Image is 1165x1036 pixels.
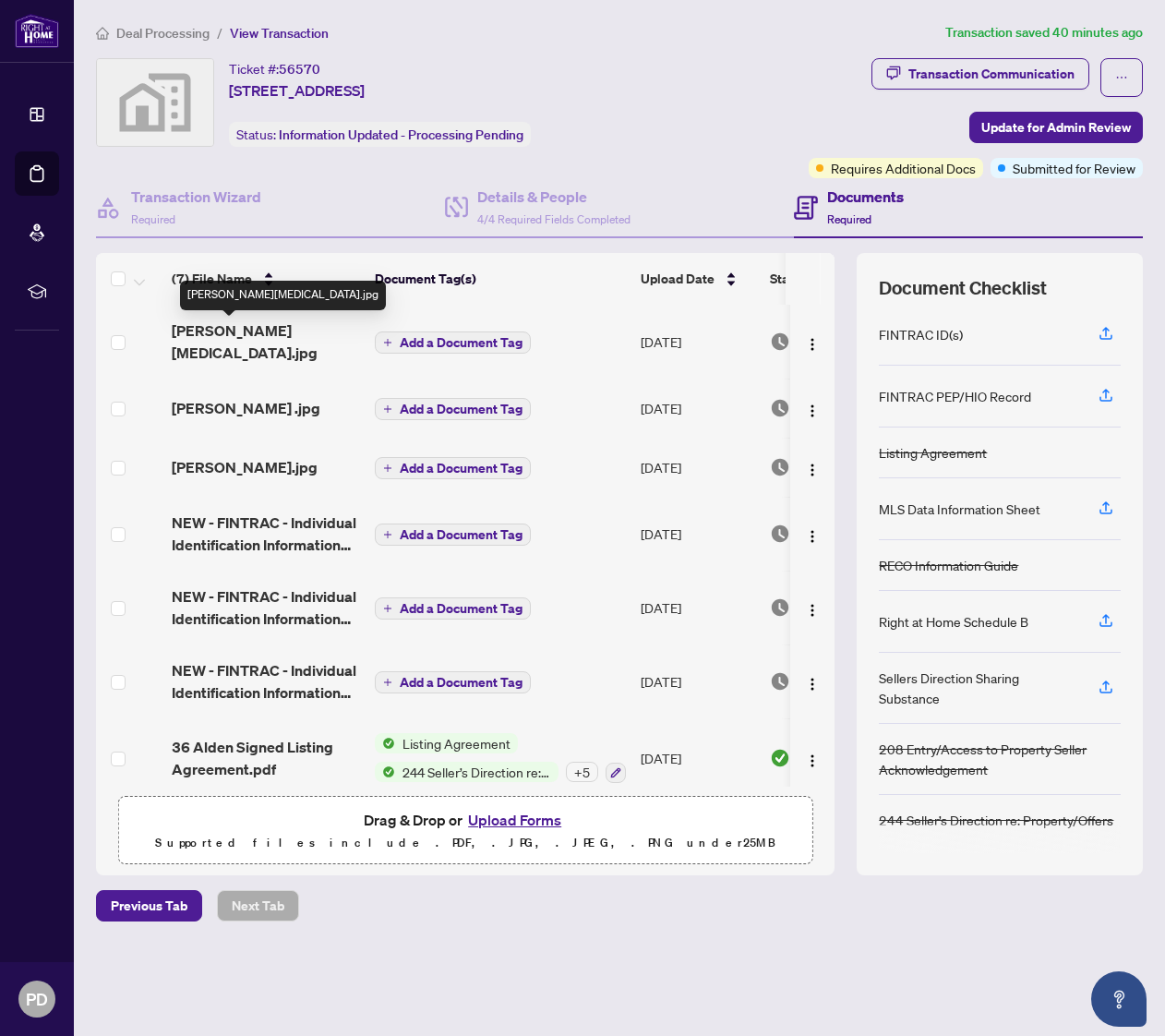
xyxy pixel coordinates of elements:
p: Supported files include .PDF, .JPG, .JPEG, .PNG under 25 MB [130,832,800,854]
div: [PERSON_NAME][MEDICAL_DATA].jpg [180,281,386,310]
button: Logo [798,667,827,696]
span: Submitted for Review [1013,158,1135,178]
button: Logo [798,743,827,773]
th: Upload Date [633,253,763,305]
img: Document Status [770,457,790,477]
div: Ticket #: [229,58,320,79]
img: Document Status [770,748,790,768]
span: plus [383,404,392,414]
span: Document Checklist [879,275,1047,301]
span: [PERSON_NAME].jpg [172,456,318,478]
h4: Transaction Wizard [131,186,261,208]
button: Add a Document Tag [375,456,531,480]
span: (7) File Name [172,269,252,289]
td: [DATE] [633,718,763,798]
div: + 5 [566,762,598,782]
button: Add a Document Tag [375,597,531,620]
button: Add a Document Tag [375,397,531,421]
img: svg%3e [97,59,213,146]
img: Document Status [770,524,790,544]
img: Logo [805,463,820,477]
button: Add a Document Tag [375,670,531,694]
td: [DATE] [633,438,763,497]
span: [STREET_ADDRESS] [229,79,365,102]
div: Right at Home Schedule B [879,611,1028,632]
img: Document Status [770,331,790,352]
span: Add a Document Tag [400,462,522,475]
div: Sellers Direction Sharing Substance [879,668,1076,708]
button: Logo [798,593,827,622]
span: Previous Tab [111,891,187,921]
span: 244 Seller’s Direction re: Property/Offers [395,762,558,782]
span: 36 Alden Signed Listing Agreement.pdf [172,736,360,780]
span: NEW - FINTRAC - Individual Identification Information Record.pdf [172,659,360,704]
span: Information Updated - Processing Pending [279,126,523,143]
button: Add a Document Tag [375,596,531,620]
span: NEW - FINTRAC - Individual Identification Information Record copy 2.pdf [172,512,360,556]
span: Listing Agreement [395,733,518,753]
img: Status Icon [375,733,395,753]
span: Add a Document Tag [400,403,522,416]
button: Open asap [1091,971,1147,1027]
span: plus [383,604,392,613]
span: Add a Document Tag [400,676,522,689]
span: NEW - FINTRAC - Individual Identification Information Record copy.pdf [172,585,360,630]
span: 4/4 Required Fields Completed [477,212,631,226]
th: Status [763,253,919,305]
button: Add a Document Tag [375,457,531,479]
th: (7) File Name [164,253,367,305]
button: Add a Document Tag [375,523,531,547]
span: Add a Document Tag [400,528,522,541]
li: / [217,22,222,43]
span: [PERSON_NAME] .jpg [172,397,320,419]
span: ellipsis [1115,71,1128,84]
img: Status Icon [375,762,395,782]
td: [DATE] [633,305,763,379]
article: Transaction saved 40 minutes ago [945,22,1143,43]
span: plus [383,338,392,347]
h4: Details & People [477,186,631,208]
td: [DATE] [633,571,763,644]
img: Logo [805,404,820,418]
td: [DATE] [633,497,763,571]
button: Add a Document Tag [375,331,531,355]
span: 56570 [279,61,320,78]
span: plus [383,530,392,539]
span: Drag & Drop or [364,808,567,832]
img: Logo [805,603,820,618]
div: 244 Seller’s Direction re: Property/Offers [879,810,1113,830]
button: Update for Admin Review [969,112,1143,143]
div: FINTRAC ID(s) [879,324,963,344]
span: [PERSON_NAME][MEDICAL_DATA].jpg [172,319,360,364]
span: plus [383,678,392,687]
button: Upload Forms [462,808,567,832]
button: Status IconListing AgreementStatus Icon244 Seller’s Direction re: Property/Offers+5 [375,733,626,783]
div: 208 Entry/Access to Property Seller Acknowledgement [879,739,1121,779]
span: Add a Document Tag [400,336,522,349]
button: Next Tab [217,890,299,922]
button: Logo [798,452,827,482]
img: Logo [805,529,820,544]
button: Add a Document Tag [375,524,531,546]
img: Logo [805,753,820,768]
button: Logo [798,393,827,423]
span: Required [827,212,871,226]
span: View Transaction [230,25,329,42]
div: RECO Information Guide [879,555,1018,575]
span: home [96,27,109,40]
img: Document Status [770,398,790,418]
div: FINTRAC PEP/HIO Record [879,386,1031,406]
button: Transaction Communication [871,58,1089,90]
span: Drag & Drop orUpload FormsSupported files include .PDF, .JPG, .JPEG, .PNG under25MB [119,797,811,865]
span: Add a Document Tag [400,602,522,615]
span: Update for Admin Review [981,113,1131,142]
img: Document Status [770,597,790,618]
button: Logo [798,519,827,548]
span: Required [131,212,175,226]
td: [DATE] [633,644,763,718]
img: Document Status [770,671,790,692]
div: Listing Agreement [879,442,987,463]
span: Upload Date [641,269,715,289]
div: Status: [229,122,531,147]
div: MLS Data Information Sheet [879,499,1040,519]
